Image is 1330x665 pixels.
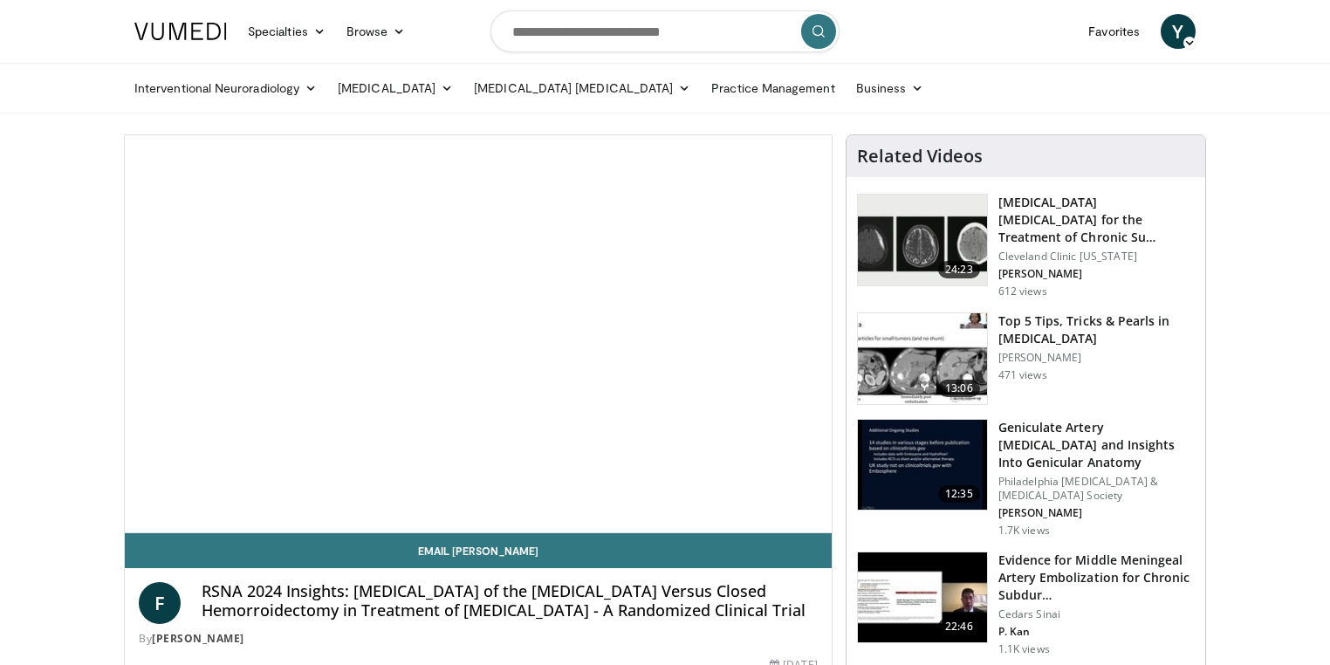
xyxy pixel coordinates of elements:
p: 612 views [998,285,1047,298]
span: 22:46 [938,618,980,635]
h3: Evidence for Middle Meningeal Artery Embolization for Chronic Subdur… [998,552,1195,604]
h4: Related Videos [857,146,983,167]
a: Business [846,71,935,106]
p: Cleveland Clinic [US_STATE] [998,250,1195,264]
h3: Top 5 Tips, Tricks & Pearls in [MEDICAL_DATA] [998,312,1195,347]
a: Y [1161,14,1196,49]
h4: RSNA 2024 Insights: [MEDICAL_DATA] of the [MEDICAL_DATA] Versus Closed Hemorroidectomy in Treatme... [202,582,818,620]
img: 63821d75-5c38-4ca7-bb29-ce8e35b17261.150x105_q85_crop-smart_upscale.jpg [858,195,987,285]
a: [PERSON_NAME] [152,631,244,646]
span: 24:23 [938,261,980,278]
img: e176b5fd-2514-4f19-8c7e-b3d0060df837.150x105_q85_crop-smart_upscale.jpg [858,313,987,404]
span: 13:06 [938,380,980,397]
a: Interventional Neuroradiology [124,71,327,106]
img: 14765255-5e53-4ea1-a55d-e7f6a9a54f47.150x105_q85_crop-smart_upscale.jpg [858,420,987,511]
p: [PERSON_NAME] [998,506,1195,520]
a: [MEDICAL_DATA] [MEDICAL_DATA] [463,71,701,106]
p: Cedars Sinai [998,607,1195,621]
a: Email [PERSON_NAME] [125,533,832,568]
a: Favorites [1078,14,1150,49]
h3: [MEDICAL_DATA] [MEDICAL_DATA] for the Treatment of Chronic Su… [998,194,1195,246]
video-js: Video Player [125,135,832,533]
a: Practice Management [701,71,845,106]
a: [MEDICAL_DATA] [327,71,463,106]
a: 22:46 Evidence for Middle Meningeal Artery Embolization for Chronic Subdur… Cedars Sinai P. Kan 1... [857,552,1195,656]
a: 24:23 [MEDICAL_DATA] [MEDICAL_DATA] for the Treatment of Chronic Su… Cleveland Clinic [US_STATE] ... [857,194,1195,298]
h3: Geniculate Artery [MEDICAL_DATA] and Insights Into Genicular Anatomy [998,419,1195,471]
p: 1.7K views [998,524,1050,538]
span: 12:35 [938,485,980,503]
a: 13:06 Top 5 Tips, Tricks & Pearls in [MEDICAL_DATA] [PERSON_NAME] 471 views [857,312,1195,405]
p: Philadelphia [MEDICAL_DATA] & [MEDICAL_DATA] Society [998,475,1195,503]
a: Specialties [237,14,336,49]
a: 12:35 Geniculate Artery [MEDICAL_DATA] and Insights Into Genicular Anatomy Philadelphia [MEDICAL_... [857,419,1195,538]
img: 13311615-811f-411b-abb9-798e807d72d4.150x105_q85_crop-smart_upscale.jpg [858,552,987,643]
p: 471 views [998,368,1047,382]
p: [PERSON_NAME] [998,351,1195,365]
p: 1.1K views [998,642,1050,656]
img: VuMedi Logo [134,23,227,40]
a: F [139,582,181,624]
div: By [139,631,818,647]
p: P. Kan [998,625,1195,639]
a: Browse [336,14,416,49]
input: Search topics, interventions [490,10,840,52]
p: [PERSON_NAME] [998,267,1195,281]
